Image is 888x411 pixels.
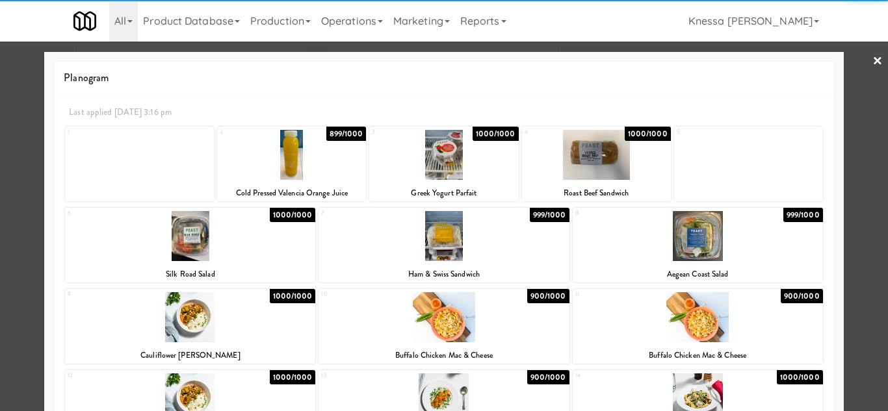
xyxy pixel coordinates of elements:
[65,266,315,282] div: Silk Road Salad
[522,127,671,201] div: 41000/1000Roast Beef Sandwich
[573,208,823,282] div: 8999/1000Aegean Coast Salad
[781,289,823,303] div: 900/1000
[527,289,569,303] div: 900/1000
[372,127,444,138] div: 3
[319,266,569,282] div: Ham & Swiss Sandwich
[674,127,823,201] div: 5
[65,208,315,282] div: 61000/1000Silk Road Salad
[575,289,698,300] div: 11
[319,347,569,364] div: Buffalo Chicken Mac & Cheese
[64,68,824,88] span: Planogram
[573,266,823,282] div: Aegean Coast Salad
[575,266,821,282] div: Aegean Coast Salad
[270,370,316,384] div: 1000/1000
[527,370,569,384] div: 900/1000
[783,208,823,222] div: 999/1000
[68,208,190,219] div: 6
[369,185,518,201] div: Greek Yogurt Parfait
[677,127,749,138] div: 5
[217,185,366,201] div: Cold Pressed Valencia Orange Juice
[321,208,444,219] div: 7
[67,347,313,364] div: Cauliflower [PERSON_NAME]
[530,208,569,222] div: 999/1000
[67,266,313,282] div: Silk Road Salad
[525,127,597,138] div: 4
[65,347,315,364] div: Cauliflower [PERSON_NAME]
[65,289,315,364] div: 91000/1000Cauliflower [PERSON_NAME]
[321,289,444,300] div: 10
[369,127,518,201] div: 31000/1000Greek Yogurt Parfait
[625,127,671,141] div: 1000/1000
[219,185,364,201] div: Cold Pressed Valencia Orange Juice
[522,185,671,201] div: Roast Beef Sandwich
[473,127,519,141] div: 1000/1000
[524,185,669,201] div: Roast Beef Sandwich
[73,10,96,32] img: Micromart
[573,347,823,364] div: Buffalo Chicken Mac & Cheese
[321,370,444,381] div: 13
[326,127,367,141] div: 899/1000
[320,347,567,364] div: Buffalo Chicken Mac & Cheese
[68,127,140,138] div: 1
[68,289,190,300] div: 9
[777,370,823,384] div: 1000/1000
[575,347,821,364] div: Buffalo Chicken Mac & Cheese
[575,208,698,219] div: 8
[217,127,366,201] div: 2899/1000Cold Pressed Valencia Orange Juice
[872,42,883,82] a: ×
[575,370,698,381] div: 14
[68,370,190,381] div: 12
[270,208,316,222] div: 1000/1000
[270,289,316,303] div: 1000/1000
[320,266,567,282] div: Ham & Swiss Sandwich
[319,289,569,364] div: 10900/1000Buffalo Chicken Mac & Cheese
[573,289,823,364] div: 11900/1000Buffalo Chicken Mac & Cheese
[69,106,172,118] span: Last applied [DATE] 3:16 pm
[371,185,516,201] div: Greek Yogurt Parfait
[220,127,292,138] div: 2
[319,208,569,282] div: 7999/1000Ham & Swiss Sandwich
[65,127,214,201] div: 1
